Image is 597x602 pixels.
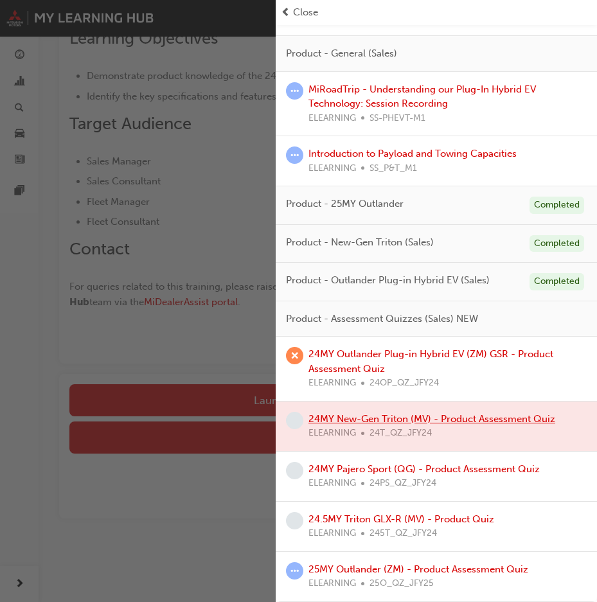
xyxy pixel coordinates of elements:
[286,82,303,100] span: learningRecordVerb_ATTEMPT-icon
[286,197,404,211] span: Product - 25MY Outlander
[308,513,494,525] a: 24.5MY Triton GLX-R (MV) - Product Quiz
[281,5,290,20] span: prev-icon
[286,562,303,580] span: learningRecordVerb_ATTEMPT-icon
[293,5,318,20] span: Close
[308,563,528,575] a: 25MY Outlander (ZM) - Product Assessment Quiz
[286,312,478,326] span: Product - Assessment Quizzes (Sales) NEW
[308,526,356,541] span: ELEARNING
[286,146,303,164] span: learningRecordVerb_ATTEMPT-icon
[308,348,553,375] a: 24MY Outlander Plug-in Hybrid EV (ZM) GSR - Product Assessment Quiz
[286,512,303,529] span: learningRecordVerb_NONE-icon
[530,197,584,214] div: Completed
[308,376,356,391] span: ELEARNING
[286,273,490,288] span: Product - Outlander Plug-in Hybrid EV (Sales)
[370,576,434,591] span: 25O_QZ_JFY25
[308,463,540,475] a: 24MY Pajero Sport (QG) - Product Assessment Quiz
[308,476,356,491] span: ELEARNING
[286,235,434,250] span: Product - New-Gen Triton (Sales)
[286,46,397,61] span: Product - General (Sales)
[530,235,584,252] div: Completed
[286,412,303,429] span: learningRecordVerb_NONE-icon
[370,111,425,126] span: SS-PHEVT-M1
[370,476,436,491] span: 24PS_QZ_JFY24
[286,462,303,479] span: learningRecordVerb_NONE-icon
[308,148,517,159] a: Introduction to Payload and Towing Capacities
[308,111,356,126] span: ELEARNING
[286,347,303,364] span: learningRecordVerb_FAIL-icon
[281,5,592,20] button: prev-iconClose
[308,161,356,176] span: ELEARNING
[530,273,584,290] div: Completed
[308,576,356,591] span: ELEARNING
[308,84,536,110] a: MiRoadTrip - Understanding our Plug-In Hybrid EV Technology: Session Recording
[370,161,417,176] span: SS_P&T_M1
[370,376,439,391] span: 24OP_QZ_JFY24
[370,526,437,541] span: 245T_QZ_JFY24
